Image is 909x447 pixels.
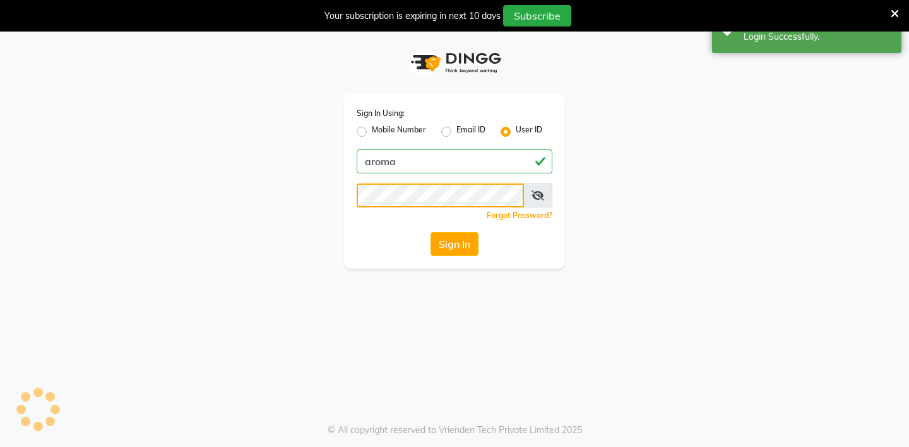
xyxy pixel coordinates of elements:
div: Your subscription is expiring in next 10 days [324,9,501,23]
input: Username [357,149,552,173]
button: Sign In [431,232,478,256]
img: logo1.svg [404,44,505,81]
input: Username [357,183,524,207]
label: Mobile Number [372,124,426,139]
button: Subscribe [503,5,571,26]
label: Email ID [456,124,485,139]
label: User ID [516,124,542,139]
a: Forgot Password? [487,211,552,220]
label: Sign In Using: [357,108,405,119]
div: Login Successfully. [744,30,892,44]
